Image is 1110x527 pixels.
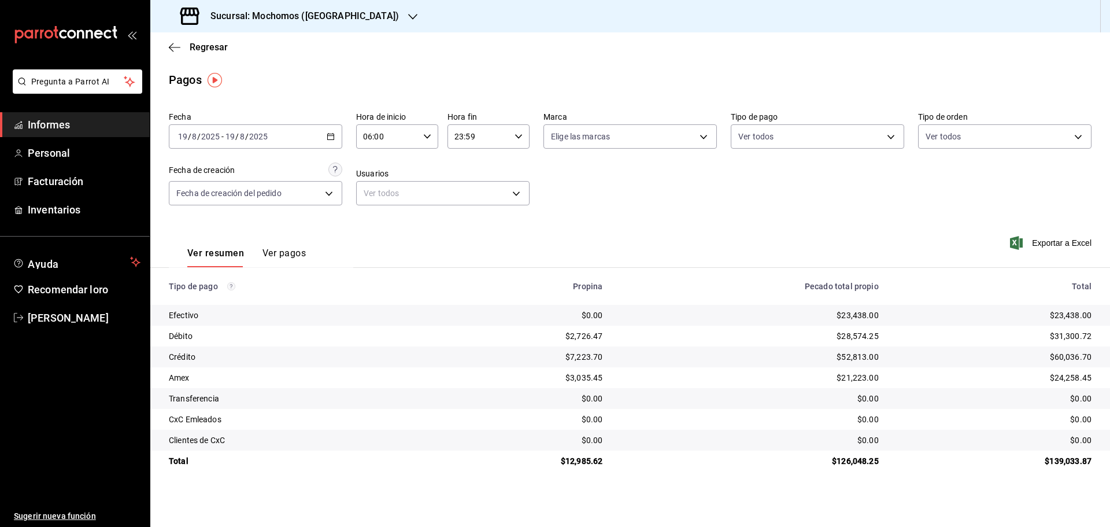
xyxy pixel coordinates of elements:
input: -- [191,132,197,141]
font: / [235,132,239,141]
font: $3,035.45 [565,373,602,382]
font: $12,985.62 [561,456,603,466]
font: $23,438.00 [1050,311,1092,320]
font: $0.00 [1070,436,1091,445]
font: Sugerir nueva función [14,511,96,521]
font: $0.00 [582,436,603,445]
button: abrir_cajón_menú [127,30,136,39]
font: $28,574.25 [837,331,879,341]
button: Regresar [169,42,228,53]
font: $0.00 [582,394,603,403]
font: Sucursal: Mochomos ([GEOGRAPHIC_DATA]) [210,10,399,21]
font: Facturación [28,175,83,187]
font: Personal [28,147,70,159]
font: Pagos [169,73,202,87]
font: / [188,132,191,141]
font: $52,813.00 [837,352,879,362]
font: Total [169,456,188,466]
font: Pregunta a Parrot AI [31,77,110,86]
font: $60,036.70 [1050,352,1092,362]
font: Ver resumen [187,248,244,259]
font: Tipo de orden [918,112,968,121]
font: $139,033.87 [1045,456,1091,466]
font: $7,223.70 [565,352,602,362]
font: $0.00 [1070,394,1091,403]
svg: Los pagos realizados con Pay y otras terminales son montos brutos. [227,282,235,290]
input: ---- [249,132,268,141]
font: $31,300.72 [1050,331,1092,341]
input: ---- [201,132,220,141]
font: Inventarios [28,204,80,216]
font: Amex [169,373,190,382]
font: Informes [28,119,70,131]
font: $0.00 [582,415,603,424]
font: / [197,132,201,141]
font: [PERSON_NAME] [28,312,109,324]
font: / [245,132,249,141]
button: Pregunta a Parrot AI [13,69,142,94]
font: Propina [573,282,602,291]
font: $21,223.00 [837,373,879,382]
font: Ver todos [926,132,961,141]
font: Débito [169,331,193,341]
font: $0.00 [857,415,879,424]
font: Ver todos [738,132,774,141]
font: Usuarios [356,169,388,178]
font: $0.00 [857,436,879,445]
font: Hora fin [447,112,477,121]
div: pestañas de navegación [187,247,306,267]
img: Marcador de información sobre herramientas [208,73,222,87]
font: CxC Emleados [169,415,221,424]
input: -- [225,132,235,141]
font: Ver todos [364,189,399,198]
font: $0.00 [1070,415,1091,424]
font: Regresar [190,42,228,53]
a: Pregunta a Parrot AI [8,84,142,96]
font: Tipo de pago [731,112,778,121]
input: -- [177,132,188,141]
font: Ayuda [28,258,59,270]
font: Crédito [169,352,195,362]
font: Fecha de creación del pedido [176,189,282,198]
font: Hora de inicio [356,112,406,121]
font: Transferencia [169,394,219,403]
font: - [221,132,224,141]
font: Tipo de pago [169,282,218,291]
font: Exportar a Excel [1032,238,1091,248]
input: -- [239,132,245,141]
font: Clientes de CxC [169,436,225,445]
font: $0.00 [857,394,879,403]
font: Pecado total propio [805,282,879,291]
font: $126,048.25 [832,456,879,466]
font: Total [1072,282,1091,291]
button: Exportar a Excel [1012,236,1091,250]
font: Fecha [169,112,191,121]
font: $0.00 [582,311,603,320]
font: Marca [543,112,567,121]
font: Ver pagos [262,248,306,259]
font: Fecha de creación [169,165,235,175]
font: Efectivo [169,311,198,320]
font: Recomendar loro [28,283,108,296]
font: $2,726.47 [565,331,602,341]
font: $24,258.45 [1050,373,1092,382]
font: $23,438.00 [837,311,879,320]
font: Elige las marcas [551,132,610,141]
